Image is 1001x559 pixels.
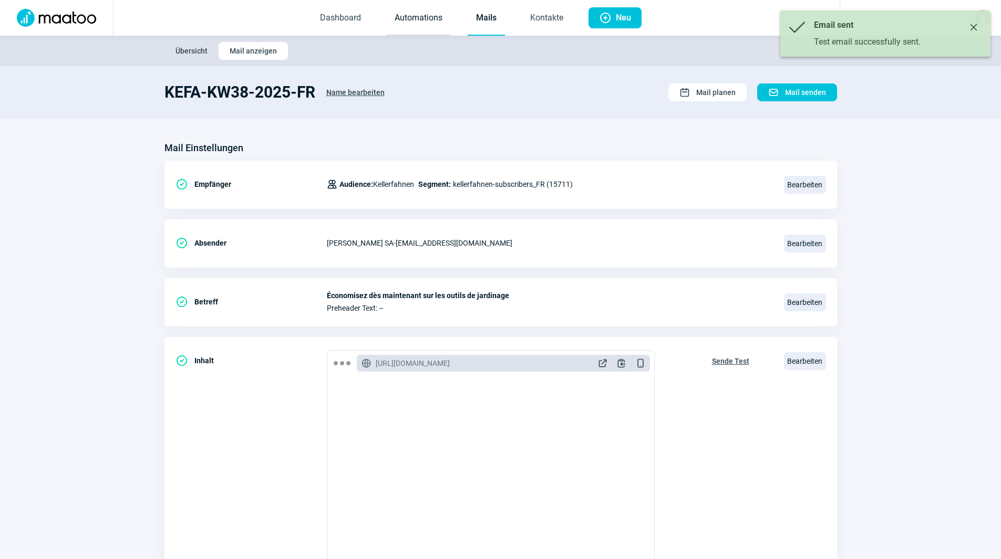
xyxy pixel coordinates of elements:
[176,233,327,254] div: Absender
[164,140,243,156] h3: Mail Einstellungen
[176,43,208,59] span: Übersicht
[339,178,414,191] span: Kellerfahnen
[418,178,451,191] span: Segment:
[784,293,826,311] span: Bearbeiten
[176,291,327,312] div: Betreff
[164,83,315,102] h1: KEFA-KW38-2025-FR
[814,36,965,48] div: Test email successfully sent.
[784,352,826,370] span: Bearbeiten
[712,353,749,370] span: Sende Test
[327,304,771,312] span: Preheader Text: –
[784,235,826,252] span: Bearbeiten
[668,83,747,101] button: Mail planen
[230,43,277,59] span: Mail anzeigen
[339,180,373,188] span: Audience:
[814,20,853,30] span: Email sent
[326,84,385,101] span: Name bearbeiten
[327,174,573,195] div: kellerfahnen-subscribers_FR (15711)
[757,83,837,101] button: Mail senden
[785,84,826,101] span: Mail senden
[176,174,327,195] div: Empfänger
[468,1,505,36] a: Mails
[616,7,631,28] span: Neu
[696,84,736,101] span: Mail planen
[701,350,760,370] button: Sende Test
[164,42,219,60] button: Übersicht
[376,358,450,368] span: [URL][DOMAIN_NAME]
[975,10,990,26] img: avatar
[386,1,451,36] a: Automations
[522,1,572,36] a: Kontakte
[327,291,771,300] span: Économisez dès maintenant sur les outils de jardinage
[965,19,982,36] button: Close
[315,83,396,102] button: Name bearbeiten
[219,42,288,60] button: Mail anzeigen
[327,233,771,254] div: [PERSON_NAME] SA - [EMAIL_ADDRESS][DOMAIN_NAME]
[784,176,826,194] span: Bearbeiten
[176,350,327,371] div: Inhalt
[312,1,369,36] a: Dashboard
[11,9,102,27] img: Logo
[589,7,642,28] button: Neu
